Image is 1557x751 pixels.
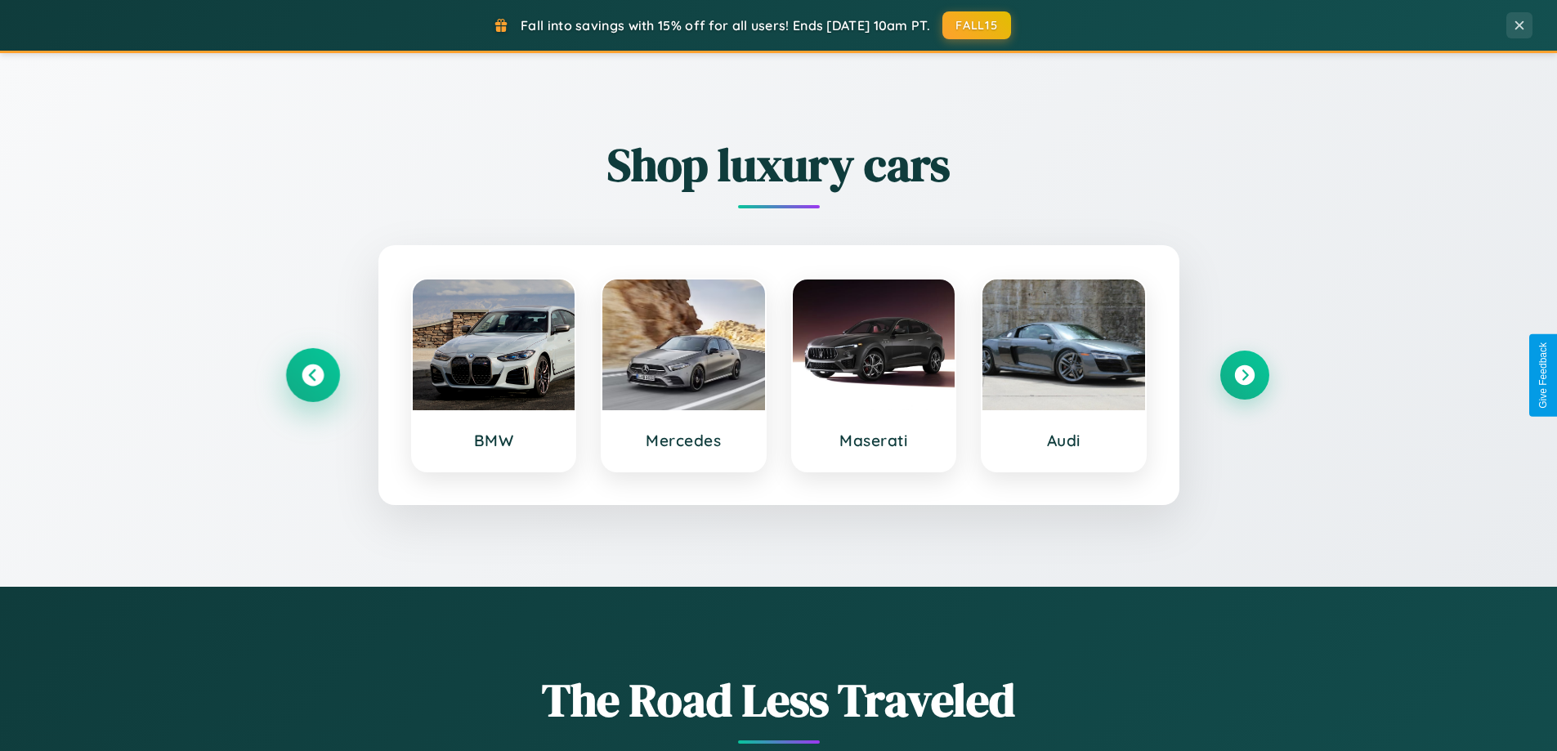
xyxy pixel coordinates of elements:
h3: Mercedes [619,431,749,450]
h3: BMW [429,431,559,450]
h3: Maserati [809,431,939,450]
h3: Audi [999,431,1129,450]
h2: Shop luxury cars [289,133,1269,196]
span: Fall into savings with 15% off for all users! Ends [DATE] 10am PT. [521,17,930,34]
div: Give Feedback [1537,342,1549,409]
h1: The Road Less Traveled [289,668,1269,731]
button: FALL15 [942,11,1011,39]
